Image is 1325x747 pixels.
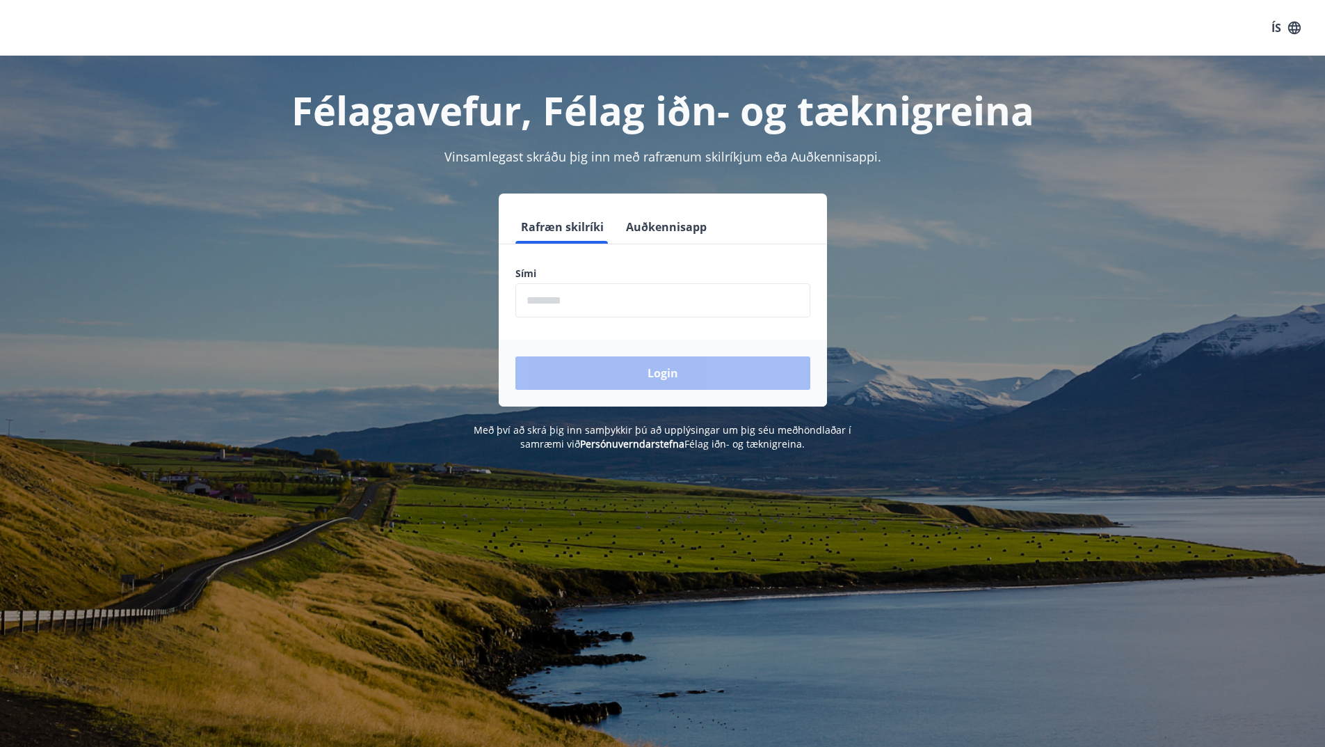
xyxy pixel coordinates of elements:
[1264,15,1308,40] button: ÍS
[620,210,712,244] button: Auðkennisapp
[179,84,1147,136] h1: Félagavefur, Félag iðn- og tæknigreina
[515,267,810,281] label: Sími
[515,210,609,244] button: Rafræn skilríki
[474,423,851,450] span: Með því að skrá þig inn samþykkir þú að upplýsingar um þig séu meðhöndlaðar í samræmi við Félag i...
[444,148,881,165] span: Vinsamlegast skráðu þig inn með rafrænum skilríkjum eða Auðkennisappi.
[580,437,684,450] a: Persónuverndarstefna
